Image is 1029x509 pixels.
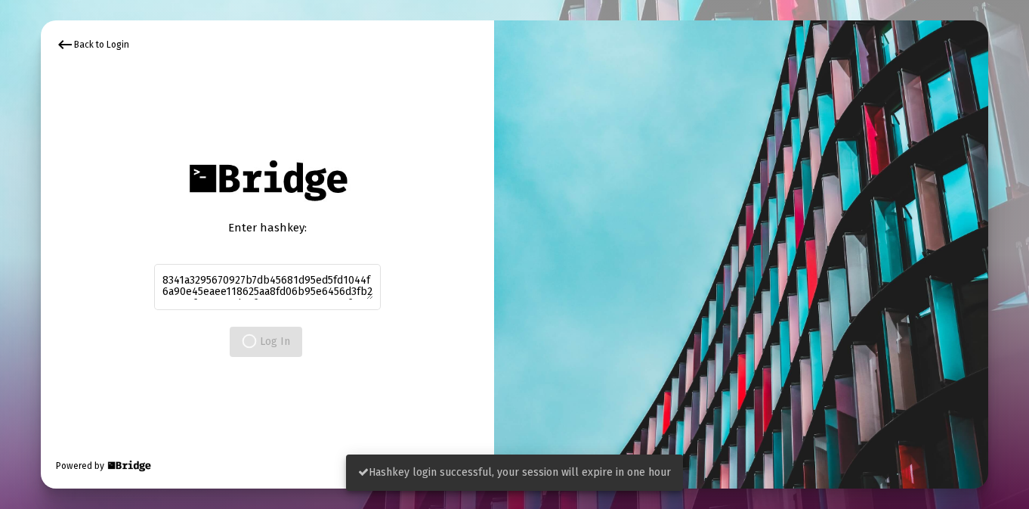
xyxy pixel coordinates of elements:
[242,335,290,348] span: Log In
[154,220,381,235] div: Enter hashkey:
[106,458,152,473] img: Bridge Financial Technology Logo
[56,36,129,54] div: Back to Login
[56,458,152,473] div: Powered by
[358,466,671,479] span: Hashkey login successful, your session will expire in one hour
[181,152,354,209] img: Bridge Financial Technology Logo
[56,36,74,54] mat-icon: keyboard_backspace
[230,327,302,357] button: Log In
